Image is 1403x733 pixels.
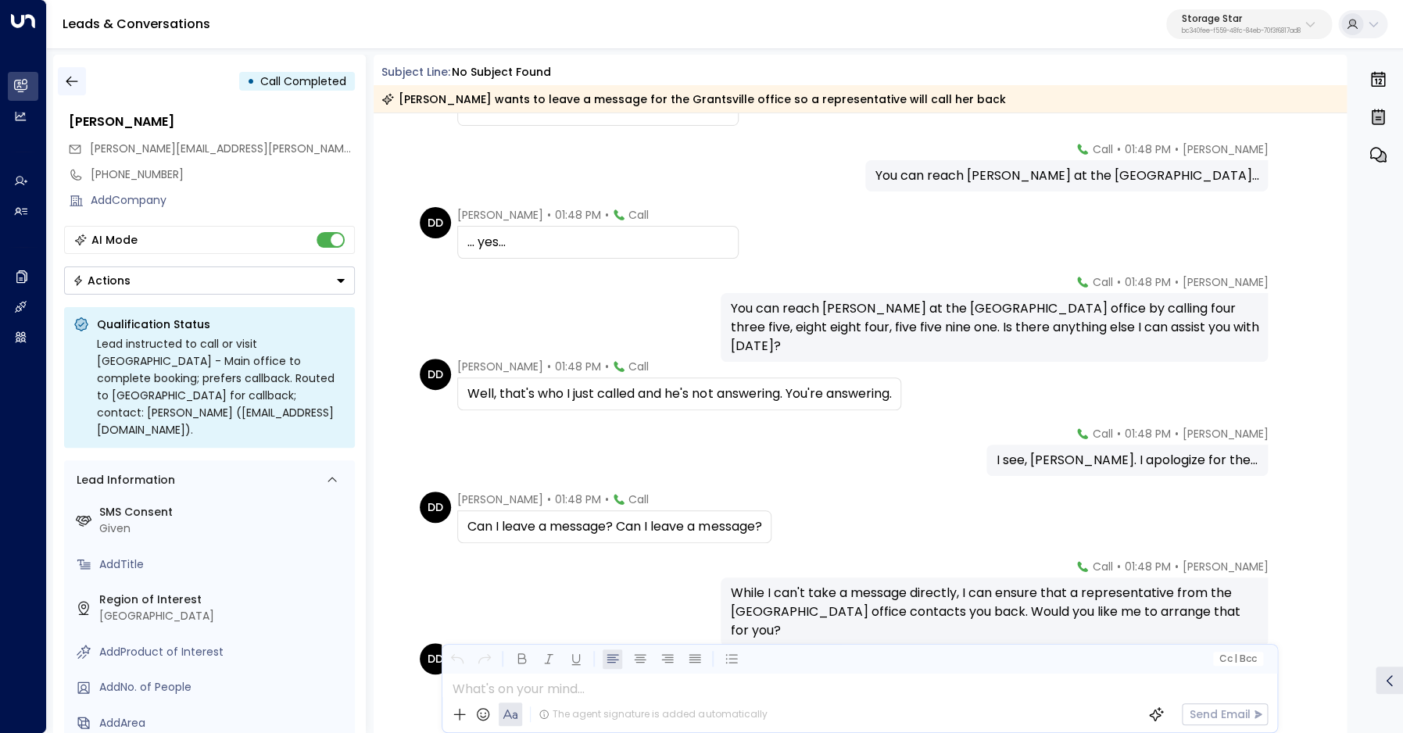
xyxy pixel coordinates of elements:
[247,67,255,95] div: •
[1092,274,1112,290] span: Call
[260,73,346,89] span: Call Completed
[97,335,345,438] div: Lead instructed to call or visit [GEOGRAPHIC_DATA] - Main office to complete booking; prefers cal...
[452,64,551,80] div: No subject found
[91,192,355,209] div: AddCompany
[1182,28,1301,34] p: bc340fee-f559-48fc-84eb-70f3f6817ad8
[99,644,349,660] div: AddProduct of Interest
[1124,141,1170,157] span: 01:48 PM
[605,207,609,223] span: •
[628,643,649,659] span: Call
[1124,426,1170,442] span: 01:48 PM
[1092,426,1112,442] span: Call
[547,643,551,659] span: •
[467,233,728,252] div: ... yes...
[1182,426,1268,442] span: [PERSON_NAME]
[547,207,551,223] span: •
[555,643,601,659] span: 01:48 PM
[69,113,355,131] div: [PERSON_NAME]
[555,492,601,507] span: 01:48 PM
[1092,141,1112,157] span: Call
[99,556,349,573] div: AddTitle
[1234,653,1237,664] span: |
[99,592,349,608] label: Region of Interest
[605,359,609,374] span: •
[547,492,551,507] span: •
[64,266,355,295] button: Actions
[555,359,601,374] span: 01:48 PM
[420,643,451,674] div: DD
[730,584,1258,640] div: While I can't take a message directly, I can ensure that a representative from the [GEOGRAPHIC_DA...
[628,207,649,223] span: Call
[1174,274,1178,290] span: •
[1116,559,1120,574] span: •
[474,649,494,669] button: Redo
[1124,559,1170,574] span: 01:48 PM
[73,274,131,288] div: Actions
[457,643,543,659] span: [PERSON_NAME]
[457,359,543,374] span: [PERSON_NAME]
[99,504,349,520] label: SMS Consent
[1174,426,1178,442] span: •
[730,299,1258,356] div: You can reach [PERSON_NAME] at the [GEOGRAPHIC_DATA] office by calling four three five, eight eig...
[457,492,543,507] span: [PERSON_NAME]
[1274,559,1305,590] img: 120_headshot.jpg
[1274,426,1305,457] img: 120_headshot.jpg
[63,15,210,33] a: Leads & Conversations
[1116,274,1120,290] span: •
[875,166,1258,185] div: You can reach [PERSON_NAME] at the [GEOGRAPHIC_DATA]...
[605,492,609,507] span: •
[1166,9,1332,39] button: Storage Starbc340fee-f559-48fc-84eb-70f3f6817ad8
[99,679,349,695] div: AddNo. of People
[1174,141,1178,157] span: •
[99,715,349,731] div: AddArea
[381,64,450,80] span: Subject Line:
[1116,426,1120,442] span: •
[1182,14,1301,23] p: Storage Star
[1182,141,1268,157] span: [PERSON_NAME]
[90,141,355,157] span: debbie.t.mortensen@gmail.com
[1219,653,1257,664] span: Cc Bcc
[64,266,355,295] div: Button group with a nested menu
[1213,652,1263,667] button: Cc|Bcc
[91,166,355,183] div: [PHONE_NUMBER]
[628,492,649,507] span: Call
[90,141,442,156] span: [PERSON_NAME][EMAIL_ADDRESS][PERSON_NAME][DOMAIN_NAME]
[1124,274,1170,290] span: 01:48 PM
[1182,274,1268,290] span: [PERSON_NAME]
[1274,141,1305,173] img: 120_headshot.jpg
[71,472,175,488] div: Lead Information
[555,207,601,223] span: 01:48 PM
[467,384,891,403] div: Well, that's who I just called and he's not answering. You're answering.
[1174,559,1178,574] span: •
[467,517,761,536] div: Can I leave a message? Can I leave a message?
[381,91,1006,107] div: [PERSON_NAME] wants to leave a message for the Grantsville office so a representative will call h...
[1116,141,1120,157] span: •
[1092,559,1112,574] span: Call
[547,359,551,374] span: •
[97,316,345,332] p: Qualification Status
[420,492,451,523] div: DD
[1182,559,1268,574] span: [PERSON_NAME]
[605,643,609,659] span: •
[457,207,543,223] span: [PERSON_NAME]
[91,232,138,248] div: AI Mode
[996,451,1258,470] div: I see, [PERSON_NAME]. I apologize for the...
[1274,274,1305,306] img: 120_headshot.jpg
[447,649,467,669] button: Undo
[539,707,767,721] div: The agent signature is added automatically
[99,520,349,537] div: Given
[420,359,451,390] div: DD
[628,359,649,374] span: Call
[99,608,349,624] div: [GEOGRAPHIC_DATA]
[420,207,451,238] div: DD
